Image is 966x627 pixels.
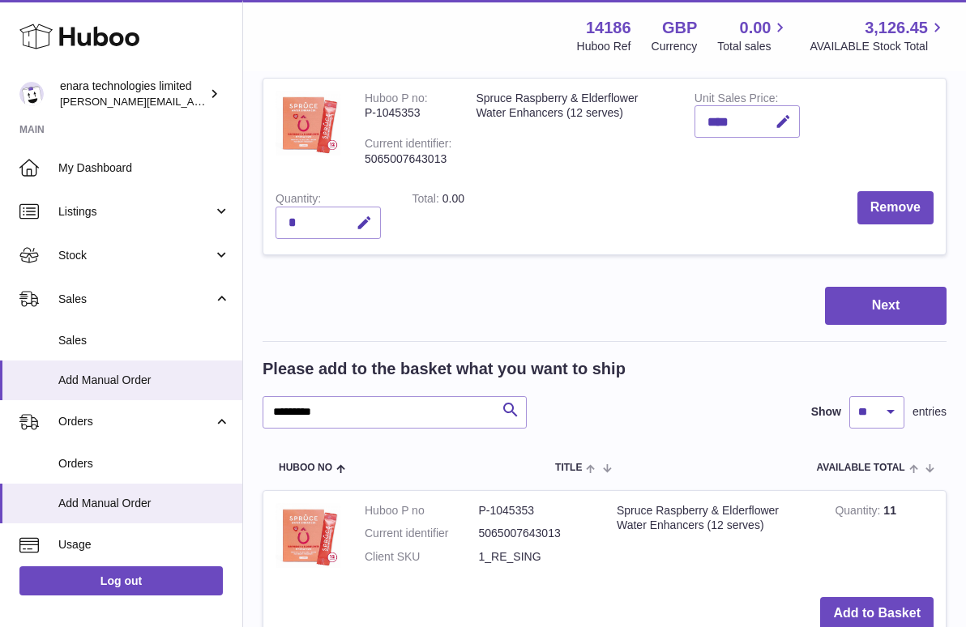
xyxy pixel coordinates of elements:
label: Unit Sales Price [695,92,778,109]
a: 3,126.45 AVAILABLE Stock Total [810,17,947,54]
a: 0.00 Total sales [717,17,789,54]
span: Add Manual Order [58,373,230,388]
span: Orders [58,414,213,429]
label: Show [811,404,841,420]
td: 11 [823,491,946,586]
div: Huboo Ref [577,39,631,54]
span: [PERSON_NAME][EMAIL_ADDRESS][DOMAIN_NAME] [60,95,325,108]
span: AVAILABLE Total [817,463,905,473]
label: Total [412,192,442,209]
div: Current identifier [365,137,451,154]
span: Stock [58,248,213,263]
dd: P-1045353 [479,503,593,518]
strong: GBP [662,17,697,39]
div: P-1045353 [365,105,451,121]
img: Spruce Raspberry & Elderflower Water Enhancers (12 serves) [276,91,340,156]
span: AVAILABLE Stock Total [810,39,947,54]
strong: 14186 [586,17,631,39]
span: Sales [58,333,230,348]
strong: Quantity [835,504,883,521]
span: Sales [58,292,213,307]
h2: Please add to the basket what you want to ship [263,358,626,380]
div: 5065007643013 [365,151,451,167]
label: Quantity [276,192,321,209]
td: Spruce Raspberry & Elderflower Water Enhancers (12 serves) [464,79,682,179]
button: Next [825,287,947,325]
span: 0.00 [740,17,772,39]
span: 3,126.45 [865,17,928,39]
div: Currency [652,39,698,54]
img: Dee@enara.co [19,82,44,106]
span: Listings [58,204,213,220]
div: Huboo P no [365,92,428,109]
td: Spruce Raspberry & Elderflower Water Enhancers (12 serves) [605,491,823,586]
span: 0.00 [442,192,464,205]
span: Add Manual Order [58,496,230,511]
span: Total sales [717,39,789,54]
span: Title [555,463,582,473]
span: Huboo no [279,463,332,473]
dd: 1_RE_SING [479,549,593,565]
span: Usage [58,537,230,552]
dt: Huboo P no [365,503,479,518]
span: Orders [58,456,230,471]
span: entries [913,404,947,420]
a: Log out [19,566,223,595]
dd: 5065007643013 [479,526,593,541]
dt: Client SKU [365,549,479,565]
button: Remove [857,191,934,224]
span: My Dashboard [58,160,230,176]
img: Spruce Raspberry & Elderflower Water Enhancers (12 serves) [276,503,340,568]
div: enara technologies limited [60,79,206,109]
dt: Current identifier [365,526,479,541]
